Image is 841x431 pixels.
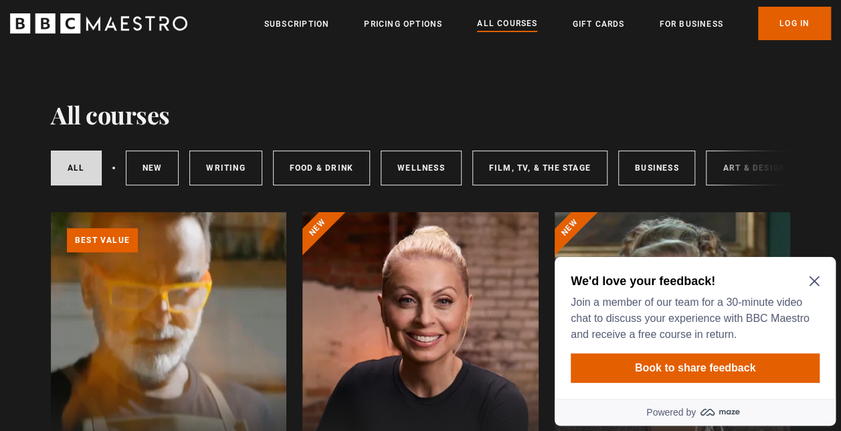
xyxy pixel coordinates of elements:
a: For business [659,17,723,31]
a: Film, TV, & The Stage [472,151,608,185]
a: New [126,151,179,185]
a: All [51,151,102,185]
a: All Courses [477,17,537,31]
div: Optional study invitation [5,5,286,174]
a: Wellness [381,151,462,185]
nav: Primary [264,7,831,40]
a: Gift Cards [572,17,624,31]
a: Business [618,151,696,185]
a: Art & Design [706,151,802,185]
button: Book to share feedback [21,102,270,131]
button: Close Maze Prompt [260,24,270,35]
a: Subscription [264,17,329,31]
svg: BBC Maestro [10,13,187,33]
a: Log In [758,7,831,40]
h1: All courses [51,100,170,128]
h2: We'd love your feedback! [21,21,265,37]
a: Powered by maze [5,147,286,174]
p: Join a member of our team for a 30-minute video chat to discuss your experience with BBC Maestro ... [21,43,265,91]
p: Best value [67,228,138,252]
a: Food & Drink [273,151,370,185]
a: Writing [189,151,262,185]
a: Pricing Options [364,17,442,31]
